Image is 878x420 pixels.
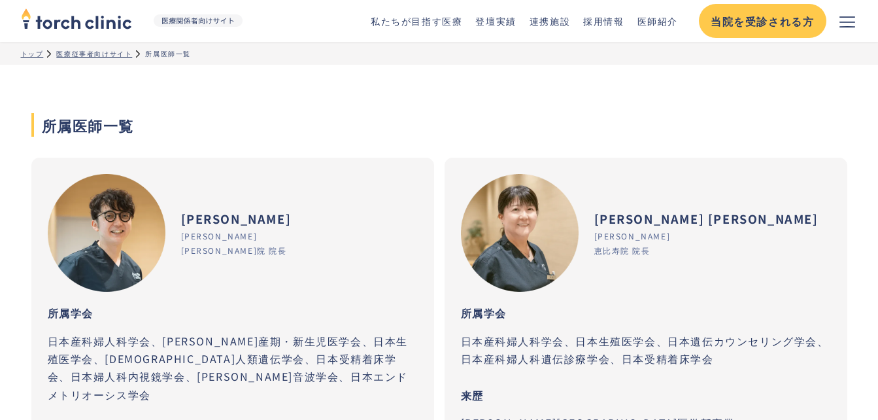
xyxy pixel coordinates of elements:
img: torch clinic [21,4,132,33]
a: 連携施設 [530,14,570,27]
div: 日本産科婦人科学会、日本生殖医学会、日本遺伝カウンセリング学会、日本産科婦人科遺伝診療学会、日本受精着床学会 [461,332,831,368]
a: 採用情報 [583,14,624,27]
div: 所属学会 [48,298,93,327]
a: 医療従事者向けサイト [56,48,132,58]
div: 恵比寿院 院長 [594,245,650,256]
div: 所属医師一覧 [145,48,191,58]
a: 私たちが目指す医療 [371,14,462,27]
div: [PERSON_NAME] [181,230,258,242]
img: 市山 卓彦 [48,174,165,292]
img: 町田 真雄子 [461,174,579,292]
div: 日本産科婦人科学会、[PERSON_NAME]産期・新生児医学会、日本生殖医学会、[DEMOGRAPHIC_DATA]人類遺伝学会、日本受精着床学会、日本婦人科内視鏡学会、[PERSON_NAM... [48,332,418,404]
div: 来歴 [461,381,484,410]
h2: 所属医師一覧 [31,113,847,137]
div: 所属学会 [461,298,507,327]
a: 当院を受診される方 [699,4,826,38]
a: トップ [21,48,44,58]
div: [PERSON_NAME] [181,210,292,228]
a: 登壇実績 [475,14,516,27]
a: home [21,9,254,33]
div: [PERSON_NAME] [594,230,671,242]
div: [PERSON_NAME] [PERSON_NAME] [594,210,819,228]
div: [PERSON_NAME]院 院長 [181,245,287,256]
a: 医師紹介 [637,14,678,27]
